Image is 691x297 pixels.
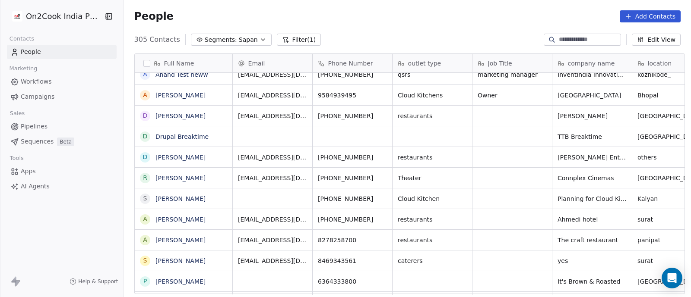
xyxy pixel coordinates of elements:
[143,256,147,265] div: S
[143,111,147,120] div: D
[398,174,467,182] span: Theater
[205,35,237,44] span: Segments:
[408,59,441,68] span: outlet type
[238,70,307,79] span: [EMAIL_ADDRESS][DOMAIN_NAME]
[155,195,206,202] a: [PERSON_NAME]
[70,278,118,285] a: Help & Support
[143,91,147,100] div: A
[155,175,206,181] a: [PERSON_NAME]
[21,77,52,86] span: Workflows
[318,194,387,203] span: [PHONE_NUMBER]
[239,35,258,44] span: Sapan
[318,215,387,224] span: [PHONE_NUMBER]
[318,91,387,100] span: 9584939495
[155,113,206,119] a: [PERSON_NAME]
[568,59,615,68] span: company name
[318,174,387,182] span: [PHONE_NUMBER]
[238,236,307,244] span: [EMAIL_ADDRESS][DOMAIN_NAME]
[143,132,147,141] div: D
[318,70,387,79] span: [PHONE_NUMBER]
[648,59,672,68] span: location
[155,92,206,99] a: [PERSON_NAME]
[398,194,467,203] span: Cloud Kitchen
[12,11,22,22] img: on2cook%20logo-04%20copy.jpg
[398,112,467,120] span: restaurants
[7,134,117,149] a: SequencesBeta
[632,34,681,46] button: Edit View
[398,70,467,79] span: qsrs
[277,34,321,46] button: Filter(1)
[478,91,547,100] span: Owner
[134,10,174,23] span: People
[238,153,307,162] span: [EMAIL_ADDRESS][DOMAIN_NAME]
[238,256,307,265] span: [EMAIL_ADDRESS][DOMAIN_NAME]
[21,122,48,131] span: Pipelines
[26,11,101,22] span: On2Cook India Pvt. Ltd.
[143,153,147,162] div: D
[7,75,117,89] a: Workflows
[155,154,206,161] a: [PERSON_NAME]
[155,71,208,78] a: Anand Test neww
[7,90,117,104] a: Campaigns
[398,215,467,224] span: restaurants
[135,54,232,72] div: Full Name
[248,59,265,68] span: Email
[155,237,206,244] a: [PERSON_NAME]
[558,215,627,224] span: Ahmedi hotel
[398,153,467,162] span: restaurants
[155,278,206,285] a: [PERSON_NAME]
[7,164,117,178] a: Apps
[233,54,312,72] div: Email
[134,34,180,45] span: 305 Contacts
[328,59,373,68] span: Phone Number
[143,235,147,244] div: A
[318,277,387,286] span: 6364333800
[318,153,387,162] span: [PHONE_NUMBER]
[558,194,627,203] span: Planning for Cloud Kitchen
[143,173,147,182] div: R
[398,236,467,244] span: restaurants
[155,216,206,223] a: [PERSON_NAME]
[558,174,627,182] span: Connplex Cinemas
[155,257,206,264] a: [PERSON_NAME]
[143,277,146,286] div: P
[552,54,632,72] div: company name
[398,256,467,265] span: caterers
[21,167,36,176] span: Apps
[318,236,387,244] span: 8278258700
[398,91,467,100] span: Cloud Kitchens
[238,174,307,182] span: [EMAIL_ADDRESS][DOMAIN_NAME]
[393,54,472,72] div: outlet type
[238,215,307,224] span: [EMAIL_ADDRESS][DOMAIN_NAME]
[558,112,627,120] span: [PERSON_NAME]
[558,91,627,100] span: [GEOGRAPHIC_DATA]
[662,268,682,288] div: Open Intercom Messenger
[7,119,117,134] a: Pipelines
[478,70,547,79] span: marketing manager
[21,182,50,191] span: AI Agents
[6,152,27,165] span: Tools
[6,32,38,45] span: Contacts
[57,138,74,146] span: Beta
[7,45,117,59] a: People
[78,278,118,285] span: Help & Support
[135,73,233,294] div: grid
[558,236,627,244] span: The craft restaurant
[7,179,117,194] a: AI Agents
[558,132,627,141] span: TTB Breaktime
[318,256,387,265] span: 8469343561
[143,194,147,203] div: S
[143,70,147,79] div: A
[21,137,54,146] span: Sequences
[558,256,627,265] span: yes
[558,153,627,162] span: [PERSON_NAME] Enterprises
[21,47,41,56] span: People
[164,59,194,68] span: Full Name
[318,112,387,120] span: [PHONE_NUMBER]
[6,62,41,75] span: Marketing
[238,112,307,120] span: [EMAIL_ADDRESS][DOMAIN_NAME]
[238,91,307,100] span: [EMAIL_ADDRESS][DOMAIN_NAME]
[488,59,512,68] span: Job Title
[10,9,98,24] button: On2Cook India Pvt. Ltd.
[6,107,29,120] span: Sales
